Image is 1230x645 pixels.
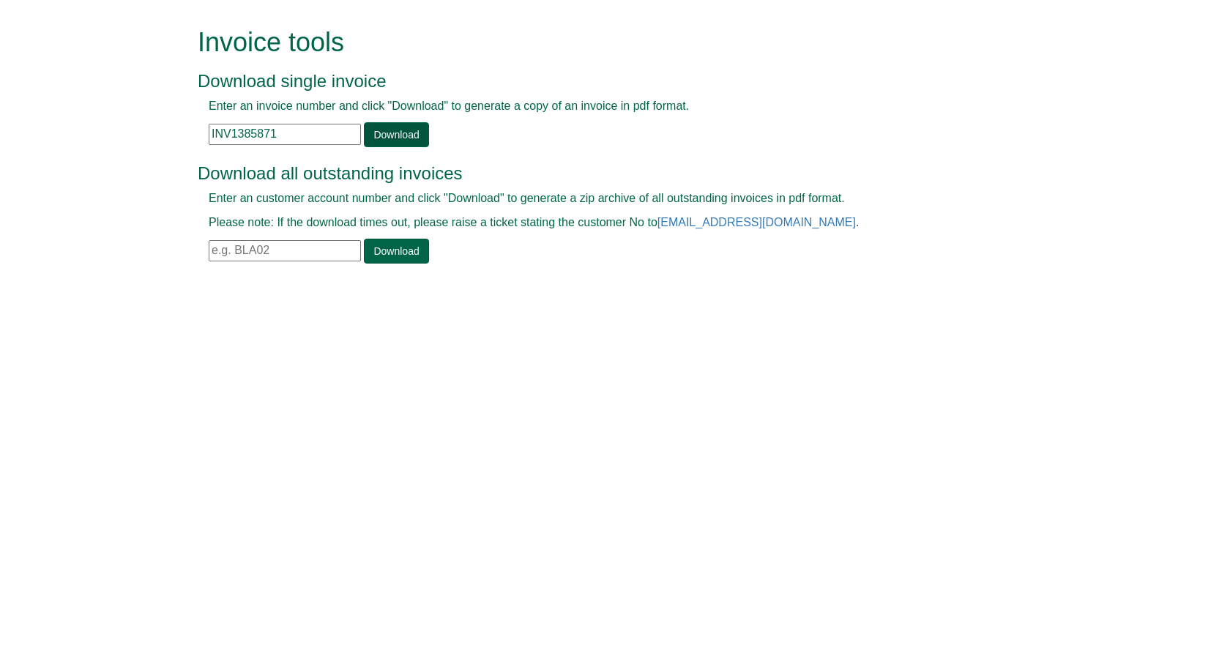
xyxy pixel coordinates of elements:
[657,216,856,228] a: [EMAIL_ADDRESS][DOMAIN_NAME]
[209,215,988,231] p: Please note: If the download times out, please raise a ticket stating the customer No to .
[198,72,999,91] h3: Download single invoice
[364,239,428,264] a: Download
[198,164,999,183] h3: Download all outstanding invoices
[364,122,428,147] a: Download
[209,240,361,261] input: e.g. BLA02
[209,124,361,145] input: e.g. INV1234
[198,28,999,57] h1: Invoice tools
[209,98,988,115] p: Enter an invoice number and click "Download" to generate a copy of an invoice in pdf format.
[209,190,988,207] p: Enter an customer account number and click "Download" to generate a zip archive of all outstandin...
